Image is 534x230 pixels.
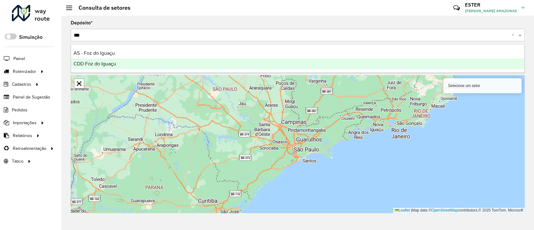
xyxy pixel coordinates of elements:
span: Cadastros [12,81,31,88]
div: Selecione um setor [443,78,521,93]
h2: Consulta de setores [72,4,130,11]
span: [PERSON_NAME] AMAZONAS [465,8,517,14]
ng-dropdown-panel: Options list [71,44,525,73]
span: Roteirizador [13,68,36,75]
span: Clear all [511,31,517,39]
h3: ESTER [465,2,517,8]
div: Map data © contributors,© 2025 TomTom, Microsoft [393,208,525,213]
label: Simulação [19,33,43,41]
span: Tático [12,158,23,165]
label: Depósito [71,19,93,27]
span: Importações [13,120,37,126]
span: Painel [13,55,25,62]
span: CDD Foz do Iguaçu [74,61,116,66]
span: Painel de Sugestão [13,94,50,100]
span: AS - Foz do Iguaçu [74,50,115,56]
span: | [411,208,412,212]
span: Relatórios [13,132,32,139]
span: Pedidos [12,107,28,113]
a: OpenStreetMap [431,208,458,212]
span: Retroalimentação [13,145,46,152]
a: Abrir mapa em tela cheia [74,79,84,88]
a: Contato Rápido [450,1,463,15]
a: Leaflet [395,208,410,212]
